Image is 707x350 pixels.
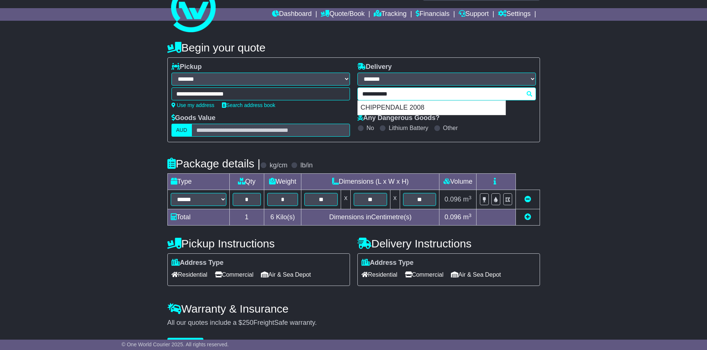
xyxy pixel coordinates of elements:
[167,237,350,250] h4: Pickup Instructions
[171,124,192,137] label: AUD
[389,124,428,131] label: Lithium Battery
[269,161,287,170] label: kg/cm
[524,196,531,203] a: Remove this item
[469,195,472,200] sup: 3
[229,209,264,226] td: 1
[270,213,274,221] span: 6
[498,8,531,21] a: Settings
[261,269,311,280] span: Air & Sea Depot
[439,174,477,190] td: Volume
[463,196,472,203] span: m
[171,102,215,108] a: Use my address
[445,196,461,203] span: 0.096
[390,190,400,209] td: x
[301,174,439,190] td: Dimensions (L x W x H)
[222,102,275,108] a: Search address book
[167,174,229,190] td: Type
[215,269,253,280] span: Commercial
[451,269,501,280] span: Air & Sea Depot
[264,209,301,226] td: Kilo(s)
[272,8,312,21] a: Dashboard
[357,63,392,71] label: Delivery
[459,8,489,21] a: Support
[167,303,540,315] h4: Warranty & Insurance
[358,101,505,115] div: CHIPPENDALE 2008
[374,8,406,21] a: Tracking
[357,114,440,122] label: Any Dangerous Goods?
[122,341,229,347] span: © One World Courier 2025. All rights reserved.
[167,319,540,327] div: All our quotes include a $ FreightSafe warranty.
[167,41,540,54] h4: Begin your quote
[463,213,472,221] span: m
[301,209,439,226] td: Dimensions in Centimetre(s)
[167,209,229,226] td: Total
[171,114,216,122] label: Goods Value
[300,161,312,170] label: lb/in
[167,157,261,170] h4: Package details |
[229,174,264,190] td: Qty
[171,63,202,71] label: Pickup
[445,213,461,221] span: 0.096
[524,213,531,221] a: Add new item
[321,8,364,21] a: Quote/Book
[242,319,253,326] span: 250
[264,174,301,190] td: Weight
[405,269,443,280] span: Commercial
[443,124,458,131] label: Other
[361,259,414,267] label: Address Type
[341,190,351,209] td: x
[171,259,224,267] label: Address Type
[357,237,540,250] h4: Delivery Instructions
[361,269,397,280] span: Residential
[367,124,374,131] label: No
[416,8,449,21] a: Financials
[171,269,207,280] span: Residential
[469,213,472,218] sup: 3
